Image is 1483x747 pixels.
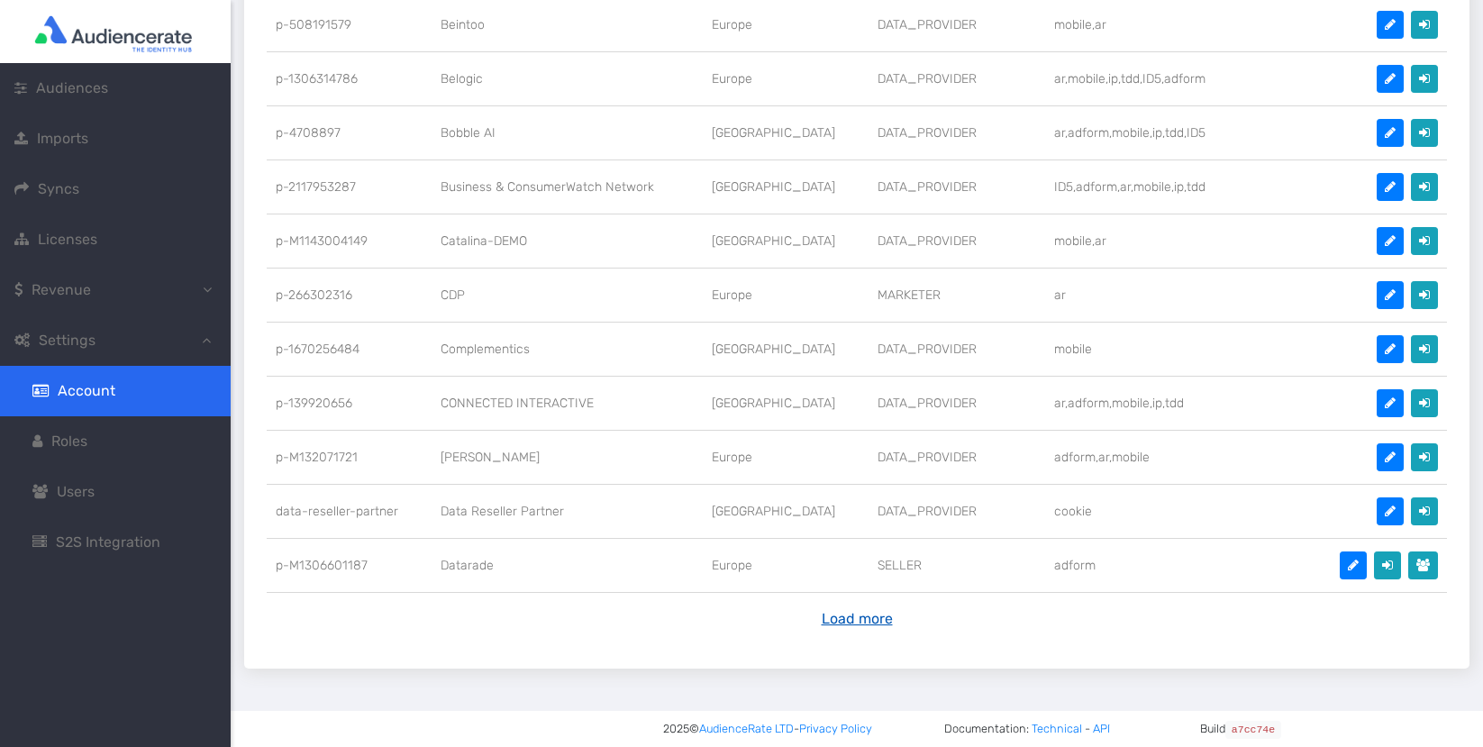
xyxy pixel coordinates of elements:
[869,268,1046,322] td: MARKETER
[39,332,96,349] span: Settings
[432,430,703,484] td: [PERSON_NAME]
[36,79,108,96] span: Audiences
[1225,721,1280,738] code: a7cc74e
[869,51,1046,105] td: DATA_PROVIDER
[267,159,432,214] td: p-2117953287
[432,538,703,592] td: Datarade
[267,268,432,322] td: p-266302316
[432,105,703,159] td: Bobble AI
[869,376,1046,430] td: DATA_PROVIDER
[432,159,703,214] td: Business & ConsumerWatch Network
[869,322,1046,376] td: DATA_PROVIDER
[57,483,95,500] span: Users
[703,322,869,376] td: [GEOGRAPHIC_DATA]
[1045,484,1320,538] td: cookie
[869,214,1046,268] td: DATA_PROVIDER
[703,376,869,430] td: [GEOGRAPHIC_DATA]
[1045,214,1320,268] td: mobile,ar
[432,484,703,538] td: Data Reseller Partner
[869,105,1046,159] td: DATA_PROVIDER
[1045,105,1320,159] td: ar,adform,mobile,ip,tdd,ID5
[810,602,905,636] button: Load more
[703,430,869,484] td: Europe
[38,231,97,248] span: Licenses
[432,268,703,322] td: CDP
[703,105,869,159] td: [GEOGRAPHIC_DATA]
[38,180,79,197] span: Syncs
[267,538,432,592] td: p-M1306601187
[1032,722,1082,735] a: Technical
[1200,720,1280,737] span: Build
[51,433,87,450] span: Roles
[699,720,794,737] a: AudienceRate LTD
[267,484,432,538] td: data-reseller-partner
[869,430,1046,484] td: DATA_PROVIDER
[799,720,872,737] a: Privacy Policy
[267,105,432,159] td: p-4708897
[267,322,432,376] td: p-1670256484
[1045,268,1320,322] td: ar
[432,376,703,430] td: CONNECTED INTERACTIVE
[703,268,869,322] td: Europe
[432,214,703,268] td: Catalina-DEMO
[703,214,869,268] td: [GEOGRAPHIC_DATA]
[432,51,703,105] td: Belogic
[32,281,91,298] span: Revenue
[1045,51,1320,105] td: ar,mobile,ip,tdd,ID5,adform
[869,159,1046,214] td: DATA_PROVIDER
[1045,322,1320,376] td: mobile
[1473,738,1483,747] iframe: JSD widget
[58,382,115,399] span: Account
[1045,538,1320,592] td: adform
[703,484,869,538] td: [GEOGRAPHIC_DATA]
[267,51,432,105] td: p-1306314786
[869,538,1046,592] td: SELLER
[703,538,869,592] td: Europe
[703,159,869,214] td: [GEOGRAPHIC_DATA]
[37,130,88,147] span: Imports
[267,376,432,430] td: p-139920656
[1045,376,1320,430] td: ar,adform,mobile,ip,tdd
[869,484,1046,538] td: DATA_PROVIDER
[267,430,432,484] td: p-M132071721
[56,533,160,551] span: S2S Integration
[267,214,432,268] td: p-M1143004149
[1045,159,1320,214] td: ID5,adform,ar,mobile,ip,tdd
[944,720,1110,737] span: Documentation: -
[1045,430,1320,484] td: adform,ar,mobile
[703,51,869,105] td: Europe
[432,322,703,376] td: Complementics
[1093,722,1110,735] a: API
